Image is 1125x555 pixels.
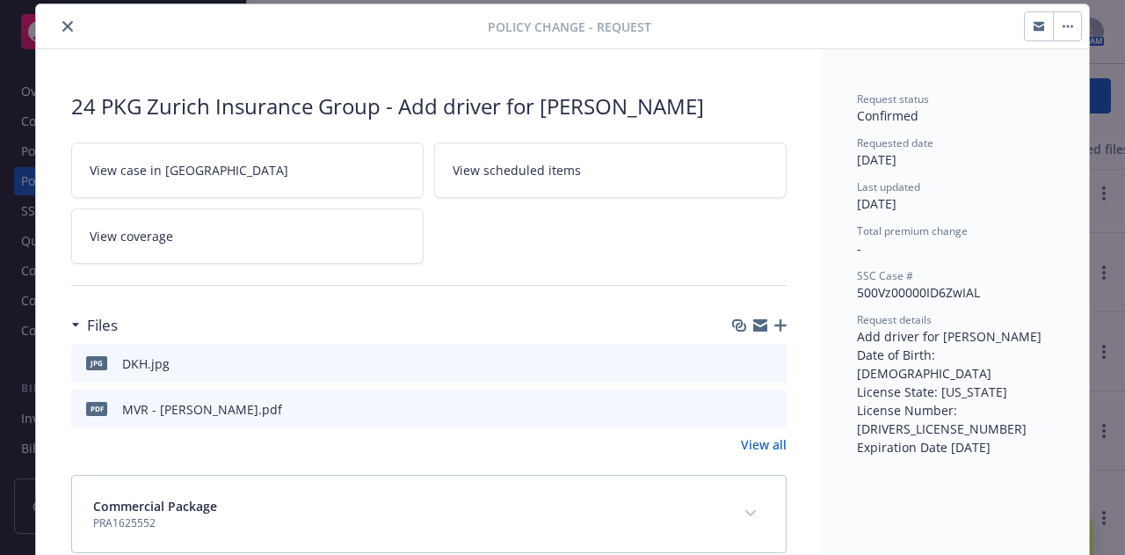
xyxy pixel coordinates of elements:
[857,268,913,283] span: SSC Case #
[71,142,424,198] a: View case in [GEOGRAPHIC_DATA]
[86,402,107,415] span: pdf
[71,314,118,337] div: Files
[857,328,1042,456] span: Add driver for [PERSON_NAME] Date of Birth: [DEMOGRAPHIC_DATA] License State: [US_STATE] License ...
[857,151,896,168] span: [DATE]
[122,354,170,373] div: DKH.jpg
[764,400,780,419] button: preview file
[93,497,217,515] span: Commercial Package
[857,135,933,150] span: Requested date
[857,240,861,257] span: -
[741,435,787,454] a: View all
[90,161,288,179] span: View case in [GEOGRAPHIC_DATA]
[57,16,78,37] button: close
[764,354,780,373] button: preview file
[71,208,424,264] a: View coverage
[488,18,651,36] span: Policy change - Request
[857,284,980,301] span: 500Vz00000ID6ZwIAL
[737,500,765,528] button: expand content
[87,314,118,337] h3: Files
[857,179,920,194] span: Last updated
[90,227,173,245] span: View coverage
[857,223,968,238] span: Total premium change
[857,107,918,124] span: Confirmed
[736,400,750,419] button: download file
[736,354,750,373] button: download file
[857,312,932,327] span: Request details
[857,91,929,106] span: Request status
[434,142,787,198] a: View scheduled items
[86,356,107,369] span: jpg
[453,161,581,179] span: View scheduled items
[71,91,787,121] div: 24 PKG Zurich Insurance Group - Add driver for [PERSON_NAME]
[857,195,896,212] span: [DATE]
[72,476,786,552] div: Commercial PackagePRA1625552expand content
[122,400,282,419] div: MVR - [PERSON_NAME].pdf
[93,515,217,531] span: PRA1625552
